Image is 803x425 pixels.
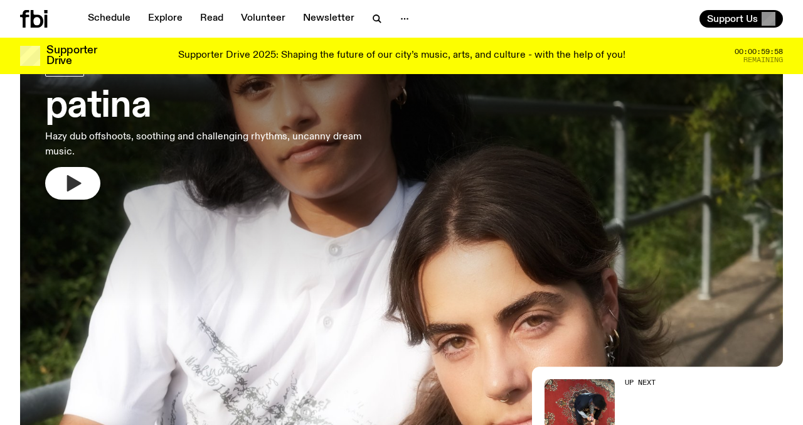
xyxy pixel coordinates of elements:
p: Supporter Drive 2025: Shaping the future of our city’s music, arts, and culture - with the help o... [178,50,625,62]
p: Hazy dub offshoots, soothing and challenging rhythms, uncanny dream music. [45,129,366,159]
span: Remaining [743,56,783,63]
a: Explore [141,10,190,28]
h3: Supporter Drive [46,45,97,67]
a: Read [193,10,231,28]
a: Schedule [80,10,138,28]
span: 00:00:59:58 [735,48,783,55]
a: patinaHazy dub offshoots, soothing and challenging rhythms, uncanny dream music. [45,60,366,200]
h3: patina [45,89,366,124]
a: Volunteer [233,10,293,28]
a: Newsletter [295,10,362,28]
span: Support Us [707,13,758,24]
h2: Up Next [625,379,755,386]
button: Support Us [699,10,783,28]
